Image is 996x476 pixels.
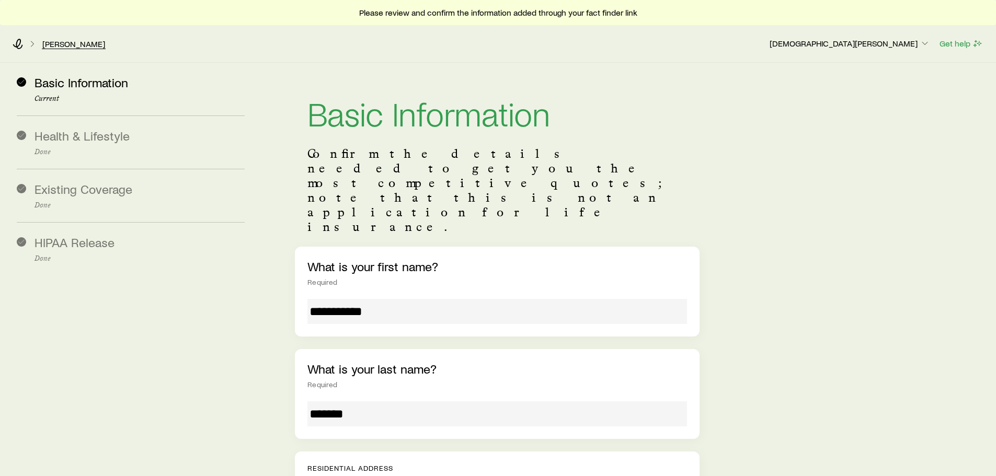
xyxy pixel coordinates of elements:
span: Health & Lifestyle [35,128,130,143]
div: Required [307,380,686,389]
button: Get help [939,38,983,50]
span: Existing Coverage [35,181,132,196]
a: [PERSON_NAME] [42,39,106,49]
span: Basic Information [35,75,128,90]
p: Done [35,148,245,156]
h1: Basic Information [307,96,686,130]
p: Confirm the details needed to get you the most competitive quotes; note that this is not an appli... [307,146,686,234]
span: Please review and confirm the information added through your fact finder link [359,7,637,18]
span: HIPAA Release [35,235,115,250]
p: Done [35,254,245,263]
p: What is your first name? [307,259,686,274]
p: Done [35,201,245,210]
p: [DEMOGRAPHIC_DATA][PERSON_NAME] [770,38,930,49]
p: What is your last name? [307,362,686,376]
div: Required [307,278,686,286]
p: Residential Address [307,464,686,472]
button: [DEMOGRAPHIC_DATA][PERSON_NAME] [769,38,931,50]
p: Current [35,95,245,103]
